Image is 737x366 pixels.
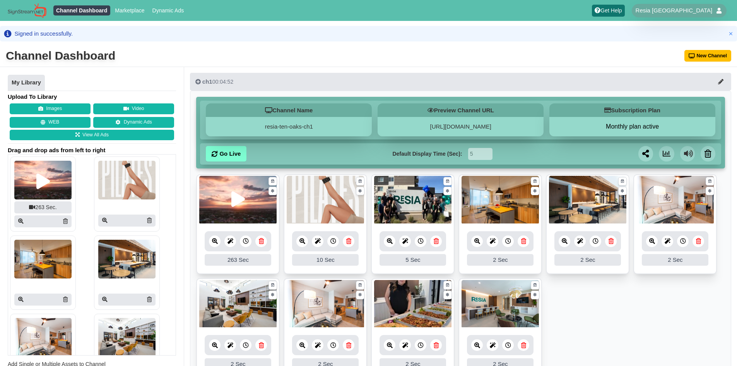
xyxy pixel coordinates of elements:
img: Screenshot25020250703 814449 1yrvw44 [14,161,72,199]
img: Sign Stream.NET [8,3,46,18]
div: 00:04:52 [195,78,233,86]
div: resia-ten-oaks-ch1 [206,117,372,136]
div: 5 Sec [380,254,446,266]
img: 8.436 mb [462,176,539,224]
a: Get Help [592,5,625,17]
img: 870.658 kb [374,280,451,328]
button: New Channel [684,50,732,62]
span: Drag and drop ads from left to right [8,146,176,154]
label: Default Display Time (Sec): [392,150,462,158]
img: 8.035 mb [199,280,277,328]
img: 1976.281 kb [287,176,364,224]
a: Dynamic Ads [93,117,174,128]
a: Marketplace [112,5,147,15]
div: 263 Sec [205,254,271,266]
img: P250x250 image processing20250703 814449 mh3fb6 [98,240,156,278]
img: 8.190 mb [549,176,626,224]
img: Screenshot25020250703 814449 1yrvw44 [199,176,277,224]
div: 2 Sec [642,254,708,266]
div: 2 Sec [554,254,621,266]
div: 10 Sec [292,254,359,266]
button: WEB [10,117,91,128]
a: Channel Dashboard [53,5,110,15]
div: 2 Sec [467,254,534,266]
button: Monthly plan active [549,123,715,131]
a: [URL][DOMAIN_NAME] [430,123,491,130]
span: Resia [GEOGRAPHIC_DATA] [636,7,713,14]
div: 263 Sec. [14,201,72,213]
h5: Subscription Plan [549,103,715,117]
div: Channel Dashboard [6,48,115,64]
h5: Preview Channel URL [378,103,544,117]
button: ch100:04:52 [190,73,731,91]
h4: Upload To Library [8,93,176,101]
img: P250x250 image processing20250703 814449 1vv3t4n [98,161,156,199]
img: P250x250 image processing20250703 814449 1734c61 [98,318,156,357]
a: View All Ads [10,130,174,141]
input: Seconds [468,148,492,160]
h5: Channel Name [206,103,372,117]
a: My Library [8,75,45,91]
button: Images [10,103,91,114]
span: ch1 [202,78,212,85]
img: 8.195 mb [636,176,714,224]
img: 8.057 mb [462,280,539,328]
a: Go Live [206,146,246,162]
a: Dynamic Ads [149,5,187,15]
div: Signed in successfully. [15,30,73,38]
img: P250x250 image processing20250703 814449 1p0bl2g [14,240,72,278]
img: 8.195 mb [287,280,364,328]
img: P250x250 image processing20250703 814449 6ytxcy [14,318,72,357]
button: Video [93,103,174,114]
img: 667.829 kb [374,176,451,224]
button: Close [727,30,735,38]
